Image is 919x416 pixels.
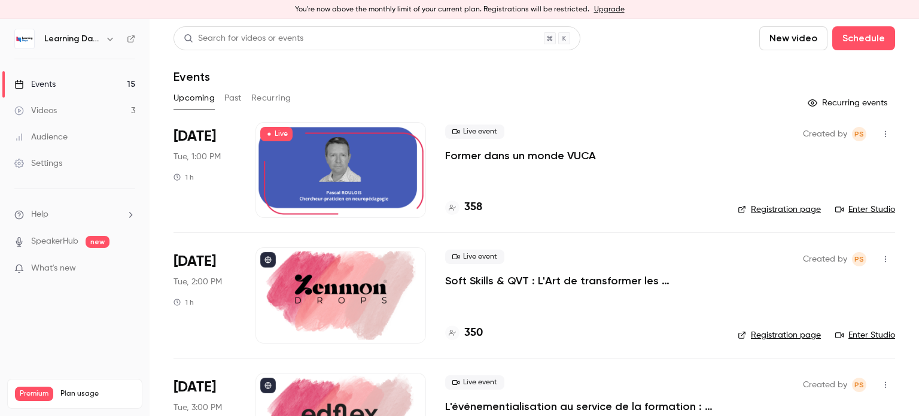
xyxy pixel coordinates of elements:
[174,122,236,218] div: Oct 7 Tue, 1:00 PM (Europe/Paris)
[854,252,864,266] span: PS
[224,89,242,108] button: Past
[445,399,719,414] a: L'événementialisation au service de la formation : engagez vos apprenants tout au long de l’année
[854,127,864,141] span: PS
[174,378,216,397] span: [DATE]
[174,297,194,307] div: 1 h
[803,127,847,141] span: Created by
[594,5,625,14] a: Upgrade
[174,127,216,146] span: [DATE]
[15,387,53,401] span: Premium
[852,252,866,266] span: Prad Selvarajah
[445,148,596,163] a: Former dans un monde VUCA
[174,69,210,84] h1: Events
[121,263,135,274] iframe: Noticeable Trigger
[738,329,821,341] a: Registration page
[14,105,57,117] div: Videos
[464,325,483,341] h4: 350
[260,127,293,141] span: Live
[14,78,56,90] div: Events
[174,252,216,271] span: [DATE]
[14,208,135,221] li: help-dropdown-opener
[174,151,221,163] span: Tue, 1:00 PM
[445,375,504,390] span: Live event
[174,172,194,182] div: 1 h
[464,199,482,215] h4: 358
[15,29,34,48] img: Learning Days
[251,89,291,108] button: Recurring
[31,208,48,221] span: Help
[174,247,236,343] div: Oct 7 Tue, 2:00 PM (Europe/Paris)
[31,262,76,275] span: What's new
[852,127,866,141] span: Prad Selvarajah
[445,199,482,215] a: 358
[803,378,847,392] span: Created by
[14,157,62,169] div: Settings
[803,252,847,266] span: Created by
[738,204,821,215] a: Registration page
[852,378,866,392] span: Prad Selvarajah
[835,329,895,341] a: Enter Studio
[31,235,78,248] a: SpeakerHub
[445,125,504,139] span: Live event
[835,204,895,215] a: Enter Studio
[184,32,303,45] div: Search for videos or events
[832,26,895,50] button: Schedule
[60,389,135,399] span: Plan usage
[445,325,483,341] a: 350
[445,274,719,288] a: Soft Skills & QVT : L'Art de transformer les compétences humaines en levier de bien-être et perfo...
[802,93,895,113] button: Recurring events
[759,26,827,50] button: New video
[445,250,504,264] span: Live event
[854,378,864,392] span: PS
[174,276,222,288] span: Tue, 2:00 PM
[14,131,68,143] div: Audience
[86,236,109,248] span: new
[174,402,222,414] span: Tue, 3:00 PM
[44,33,101,45] h6: Learning Days
[174,89,215,108] button: Upcoming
